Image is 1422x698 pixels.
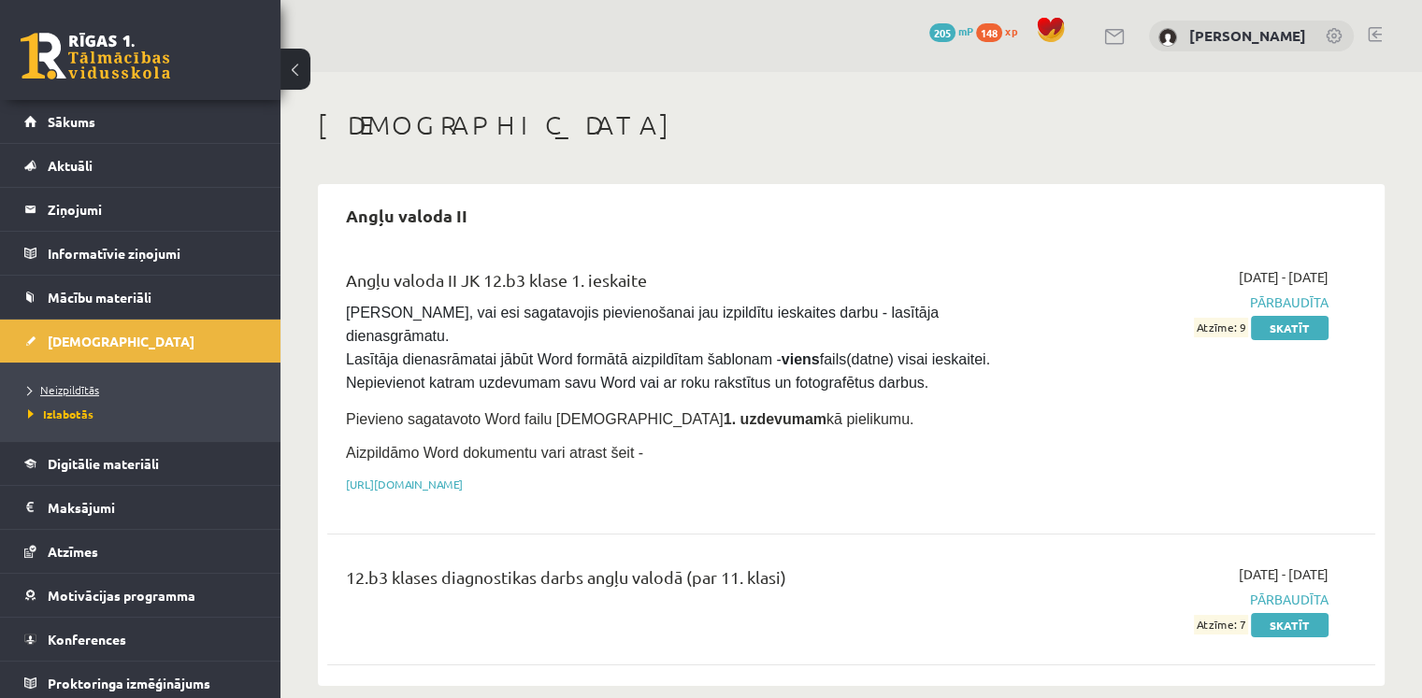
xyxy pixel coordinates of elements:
a: [DEMOGRAPHIC_DATA] [24,320,257,363]
h1: [DEMOGRAPHIC_DATA] [318,109,1385,141]
span: xp [1005,23,1017,38]
span: Aktuāli [48,157,93,174]
strong: viens [782,351,820,367]
span: Pārbaudīta [1020,590,1329,609]
span: [DEMOGRAPHIC_DATA] [48,333,194,349]
a: 148 xp [976,23,1027,38]
span: mP [958,23,973,38]
span: Mācību materiāli [48,289,151,306]
span: 148 [976,23,1002,42]
span: 205 [929,23,955,42]
a: Informatīvie ziņojumi [24,232,257,275]
span: Atzīme: 9 [1194,318,1248,337]
a: Konferences [24,618,257,661]
span: Motivācijas programma [48,587,195,604]
a: Rīgas 1. Tālmācības vidusskola [21,33,170,79]
a: [PERSON_NAME] [1189,26,1306,45]
legend: Ziņojumi [48,188,257,231]
a: Digitālie materiāli [24,442,257,485]
a: Sākums [24,100,257,143]
div: Angļu valoda II JK 12.b3 klase 1. ieskaite [346,267,992,302]
a: Skatīt [1251,613,1329,637]
img: Viktors Šlapins [1158,28,1177,47]
span: Pārbaudīta [1020,292,1329,312]
span: Izlabotās [28,406,93,421]
a: Ziņojumi [24,188,257,231]
a: Maksājumi [24,486,257,529]
div: 12.b3 klases diagnostikas darbs angļu valodā (par 11. klasi) [346,564,992,599]
a: Motivācijas programma [24,574,257,617]
span: Digitālie materiāli [48,455,159,472]
span: Atzīme: 7 [1194,615,1248,634]
a: Neizpildītās [28,381,262,398]
legend: Maksājumi [48,486,257,529]
span: Atzīmes [48,543,98,560]
span: Pievieno sagatavoto Word failu [DEMOGRAPHIC_DATA] kā pielikumu. [346,411,913,427]
a: Mācību materiāli [24,276,257,319]
span: [DATE] - [DATE] [1239,267,1329,287]
a: Izlabotās [28,406,262,422]
span: Proktoringa izmēģinājums [48,675,210,691]
a: Aktuāli [24,144,257,187]
a: 205 mP [929,23,973,38]
h2: Angļu valoda II [327,193,486,237]
span: Neizpildītās [28,382,99,397]
a: Atzīmes [24,530,257,573]
span: [DATE] - [DATE] [1239,564,1329,584]
legend: Informatīvie ziņojumi [48,232,257,275]
span: Aizpildāmo Word dokumentu vari atrast šeit - [346,445,643,461]
span: Konferences [48,631,126,648]
strong: 1. uzdevumam [724,411,826,427]
span: Sākums [48,113,95,130]
span: [PERSON_NAME], vai esi sagatavojis pievienošanai jau izpildītu ieskaites darbu - lasītāja dienasg... [346,305,994,391]
a: [URL][DOMAIN_NAME] [346,477,463,491]
a: Skatīt [1251,316,1329,340]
